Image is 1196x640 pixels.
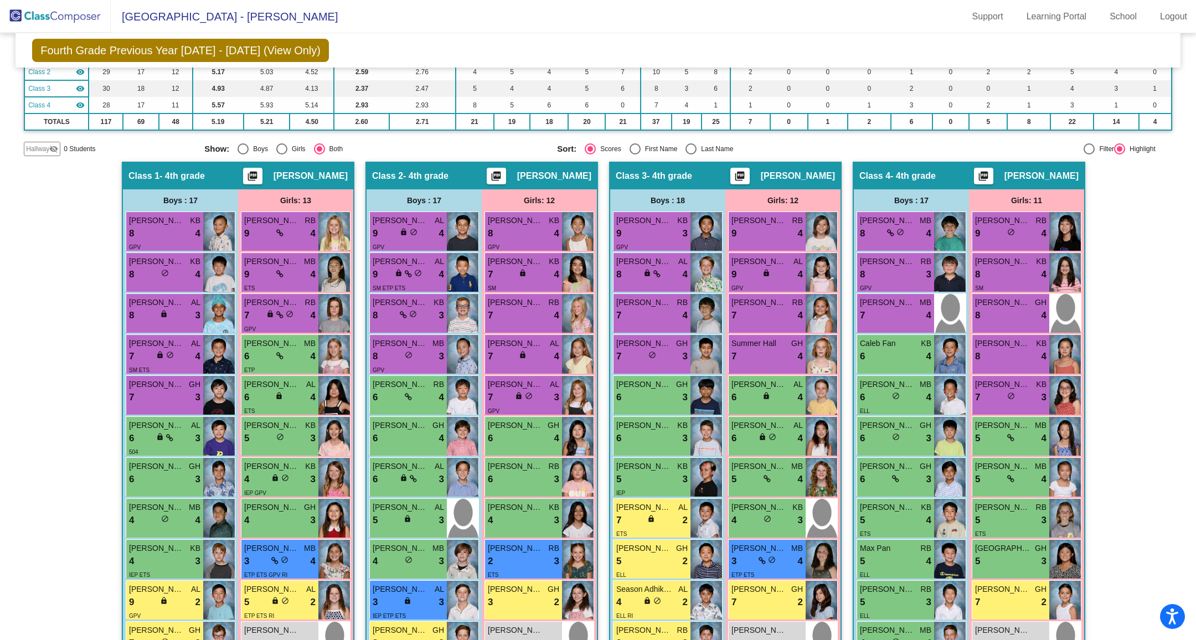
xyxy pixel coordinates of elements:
[731,338,787,349] span: Summer Hall
[204,144,229,154] span: Show:
[731,285,743,291] span: GPV
[860,297,915,308] span: [PERSON_NAME]
[1007,113,1050,130] td: 8
[793,256,803,267] span: AL
[1095,144,1114,154] div: Filter
[305,215,316,226] span: RB
[643,269,651,277] span: lock
[244,308,249,323] span: 7
[731,267,736,282] span: 9
[489,171,503,186] mat-icon: picture_as_pdf
[193,97,244,113] td: 5.57
[848,97,891,113] td: 1
[616,308,621,323] span: 7
[287,144,306,154] div: Girls
[854,189,969,211] div: Boys : 17
[111,8,338,25] span: [GEOGRAPHIC_DATA] - [PERSON_NAME]
[605,97,641,113] td: 0
[389,80,456,97] td: 2.47
[129,338,184,349] span: [PERSON_NAME]
[123,113,158,130] td: 69
[975,215,1030,226] span: [PERSON_NAME]
[725,189,841,211] div: Girls: 12
[325,144,343,154] div: Both
[373,308,378,323] span: 8
[848,64,891,80] td: 0
[190,215,200,226] span: KB
[697,144,733,154] div: Last Name
[1094,97,1138,113] td: 1
[530,97,568,113] td: 6
[557,144,576,154] span: Sort:
[244,97,290,113] td: 5.93
[129,256,184,267] span: [PERSON_NAME]
[808,113,848,130] td: 1
[975,256,1030,267] span: [PERSON_NAME]
[304,338,316,349] span: MB
[969,113,1007,130] td: 5
[1036,256,1046,267] span: KB
[195,226,200,241] span: 4
[439,308,444,323] span: 3
[64,144,95,154] span: 0 Students
[1139,64,1172,80] td: 0
[1139,113,1172,130] td: 4
[488,338,543,349] span: [PERSON_NAME]
[554,226,559,241] span: 4
[921,256,931,267] span: RB
[672,97,702,113] td: 4
[672,80,702,97] td: 3
[554,267,559,282] span: 4
[409,310,417,318] span: do_not_disturb_alt
[494,97,530,113] td: 5
[550,338,559,349] span: AL
[286,310,293,318] span: do_not_disturb_alt
[159,64,193,80] td: 12
[860,267,865,282] span: 8
[389,97,456,113] td: 2.93
[456,64,494,80] td: 4
[730,64,770,80] td: 2
[311,267,316,282] span: 4
[616,256,672,267] span: [PERSON_NAME]
[89,113,123,130] td: 117
[334,64,389,80] td: 2.59
[672,64,702,80] td: 5
[244,297,300,308] span: [PERSON_NAME]
[891,97,932,113] td: 3
[334,113,389,130] td: 2.60
[129,267,134,282] span: 8
[977,171,990,186] mat-icon: picture_as_pdf
[32,39,329,62] span: Fourth Grade Previous Year [DATE] - [DATE] (View Only)
[616,338,672,349] span: [PERSON_NAME]
[372,171,403,182] span: Class 2
[770,80,808,97] td: 0
[672,113,702,130] td: 19
[702,64,730,80] td: 8
[290,113,334,130] td: 4.50
[1050,64,1094,80] td: 5
[373,285,405,291] span: SM ETP ETS
[683,267,688,282] span: 4
[159,113,193,130] td: 48
[1094,80,1138,97] td: 3
[761,171,835,182] span: [PERSON_NAME]
[549,256,559,267] span: KB
[770,97,808,113] td: 0
[238,189,353,211] div: Girls: 13
[702,97,730,113] td: 1
[932,64,970,80] td: 0
[367,189,482,211] div: Boys : 17
[244,267,249,282] span: 9
[770,113,808,130] td: 0
[969,97,1007,113] td: 2
[530,80,568,97] td: 4
[488,308,493,323] span: 7
[1042,267,1046,282] span: 4
[731,297,787,308] span: [PERSON_NAME]
[860,215,915,226] span: [PERSON_NAME]
[1004,171,1079,182] span: [PERSON_NAME]
[610,189,725,211] div: Boys : 18
[926,226,931,241] span: 4
[1050,113,1094,130] td: 22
